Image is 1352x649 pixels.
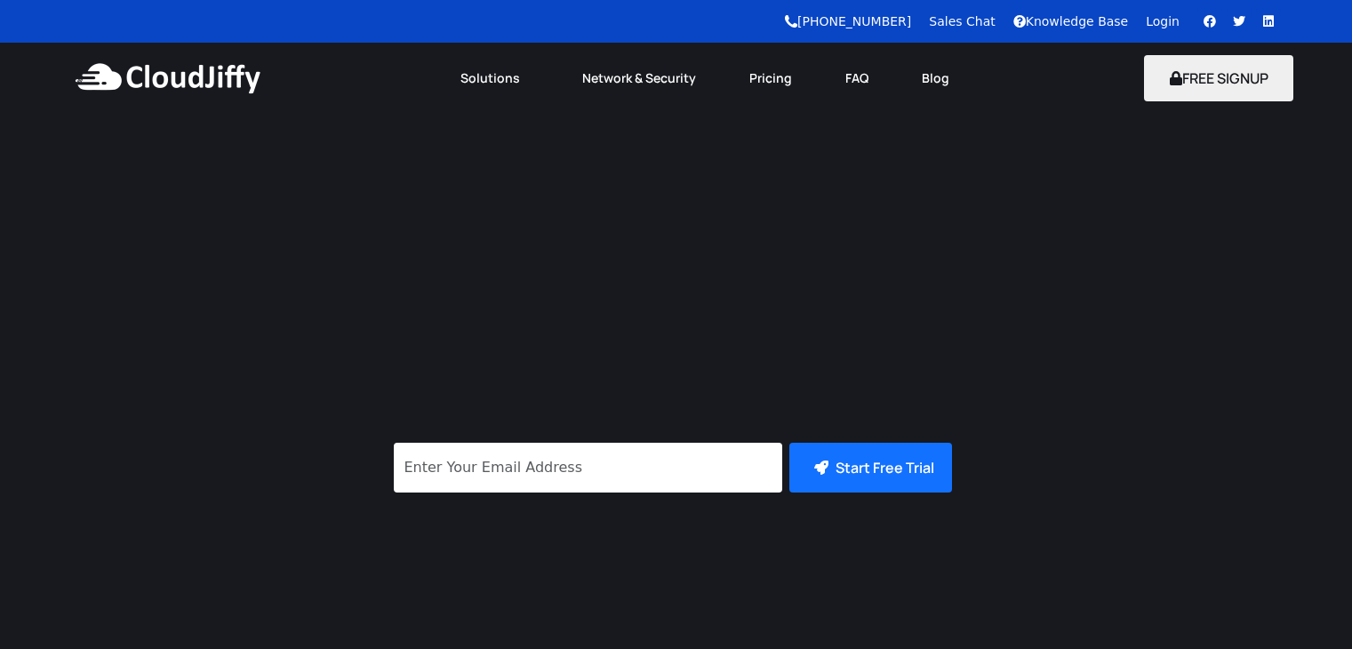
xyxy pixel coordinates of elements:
[1146,14,1180,28] a: Login
[789,443,952,493] button: Start Free Trial
[556,59,723,98] a: Network & Security
[1144,55,1294,101] button: FREE SIGNUP
[785,14,911,28] a: [PHONE_NUMBER]
[1013,14,1129,28] a: Knowledge Base
[895,59,976,98] a: Blog
[394,443,782,493] input: Enter Your Email Address
[929,14,995,28] a: Sales Chat
[819,59,895,98] a: FAQ
[434,59,556,98] a: Solutions
[723,59,819,98] a: Pricing
[1144,68,1294,88] a: FREE SIGNUP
